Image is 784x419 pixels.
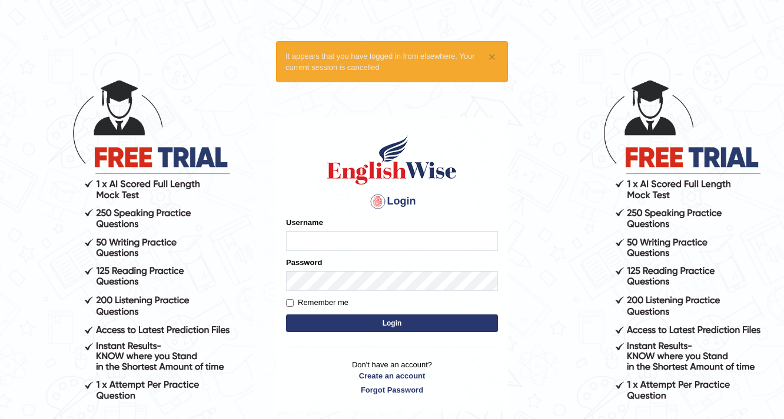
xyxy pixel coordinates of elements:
p: Don't have an account? [286,359,498,395]
input: Remember me [286,299,294,307]
a: Create an account [286,370,498,381]
img: Logo of English Wise sign in for intelligent practice with AI [325,133,459,186]
label: Username [286,217,323,228]
div: It appears that you have logged in from elsewhere. Your current session is cancelled [276,41,508,82]
a: Forgot Password [286,384,498,395]
label: Password [286,257,322,268]
h4: Login [286,192,498,211]
label: Remember me [286,297,348,309]
button: × [489,51,496,63]
button: Login [286,314,498,332]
